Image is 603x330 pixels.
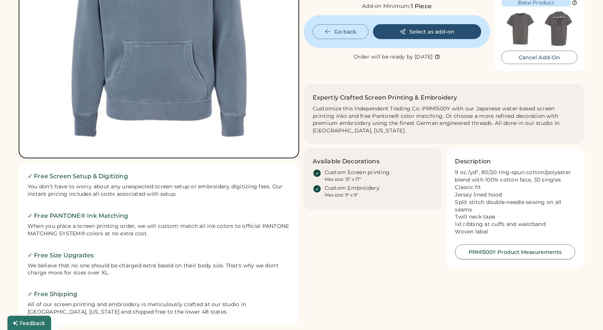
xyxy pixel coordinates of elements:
iframe: Front Chat [568,296,600,329]
div: Max size: 9" x 9" [325,192,358,198]
div: [DATE] [415,53,433,61]
h2: ✓ Free Shipping [28,290,290,299]
button: Cancel Add-On [502,51,578,64]
h2: ✓ Free Size Upgrades [28,251,290,260]
div: When you place a screen printing order, we will custom match all ink colors to official PANTONE M... [28,223,290,238]
div: You don't have to worry about any unexpected screen setup or embroidery digitizing fees. Our inst... [28,183,290,198]
div: All of our screen printing and embroidery is meticulously crafted at our studio in [GEOGRAPHIC_DA... [28,301,290,316]
img: Main Image Back Design [540,10,578,48]
div: Max size: 15" x 17" [325,176,361,182]
div: Custom Screen printing [325,169,390,176]
div: We believe that no one should be charged extra based on their body size. That's why we don't char... [28,262,290,277]
div: Order will be ready by [354,53,413,61]
h2: ✓ Free PANTONE® Ink Matching [28,211,290,220]
h2: Expertly Crafted Screen Printing & Embroidery [313,93,457,102]
button: PRM1500Y Product Measurements [455,245,575,260]
h3: Description [455,157,491,166]
div: Customize this Independent Trading Co. PRM1500Y with our Japanese water-based screen printing ink... [313,105,575,135]
button: Select as add-on [373,24,481,39]
div: 9 oz./yd², 80/20 ring-spun cotton/polyester blend with 100% cotton face, 30 singles Classic fit J... [455,169,575,236]
button: Go back [313,24,369,39]
div: Custom Embroidery [325,185,379,192]
img: Main Image Front Design [502,10,540,48]
div: 1 Piece [411,2,432,11]
h3: Available Decorations [313,157,379,166]
h2: ✓ Free Screen Setup & Digitizing [28,172,290,181]
div: Add-on Minimum: [362,3,411,10]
